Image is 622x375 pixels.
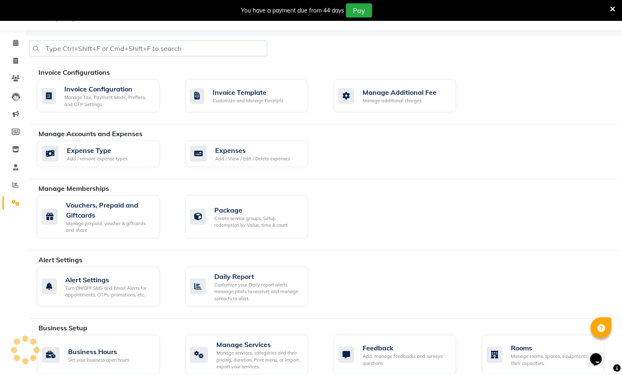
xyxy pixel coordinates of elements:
[213,87,283,97] div: Invoice Template
[213,97,283,104] div: Customize and Manage Receipts
[37,79,173,112] a: Invoice ConfigurationManage Tax, Payment Mode, Prefixes, and OTP Settings
[334,79,470,112] a: Manage Additional FeeManage additional charges
[214,271,301,281] div: Daily Report
[37,335,173,375] a: Business HoursSet your business open hours
[68,347,129,357] div: Business Hours
[37,141,173,167] a: Expense TypeAdd / remove expense types
[216,340,301,350] div: Manage Services
[66,220,153,234] div: Manage prepaid, voucher & giftcards and share
[215,145,290,155] div: Expenses
[511,343,598,353] div: Rooms
[67,155,127,162] div: Add / remove expense types
[185,195,321,238] a: PackageCreate service groups, Setup redemption by Value, time & count
[363,87,437,97] div: Manage Additional Fee
[67,145,127,155] div: Expense Type
[65,275,153,285] div: Alert Settings
[482,335,618,375] a: RoomsManage rooms, spaces, equipments and their capacities.
[346,3,372,18] button: Pay
[185,335,321,375] a: Manage ServicesManage services, categories and their pricing, duration. Print menu, or import, ex...
[68,357,129,364] div: Set your business open hours
[185,141,321,167] a: ExpensesAdd / View / Edit / Delete expenses
[363,97,437,104] div: Manage additional charges
[363,343,449,353] div: Feedback
[185,79,321,112] a: Invoice TemplateCustomize and Manage Receipts
[185,267,321,307] a: Daily ReportCustomize your Daily report alerts message (stats to receive) and manage contacts to ...
[241,6,344,15] div: You have a payment due from 44 days
[66,200,153,220] div: Vouchers, Prepaid and Giftcards
[363,353,449,367] div: Add, manage feedbacks and surveys' questions
[587,342,614,367] iframe: chat widget
[64,84,153,94] div: Invoice Configuration
[64,94,153,108] div: Manage Tax, Payment Mode, Prefixes, and OTP Settings
[511,353,598,367] div: Manage rooms, spaces, equipments and their capacities.
[334,335,470,375] a: FeedbackAdd, manage feedbacks and surveys' questions
[214,281,301,302] div: Customize your Daily report alerts message (stats to receive) and manage contacts to alert.
[29,41,267,56] input: Type Ctrl+Shift+F or Cmd+Shift+F to search
[37,267,173,307] a: Alert SettingsTurn ON/OFF SMS and Email Alerts for appointments, OTPs, promotions, etc.
[214,205,301,215] div: Package
[65,285,153,299] div: Turn ON/OFF SMS and Email Alerts for appointments, OTPs, promotions, etc.
[37,195,173,238] a: Vouchers, Prepaid and GiftcardsManage prepaid, voucher & giftcards and share
[216,350,301,370] div: Manage services, categories and their pricing, duration. Print menu, or import, export your servi...
[215,155,290,162] div: Add / View / Edit / Delete expenses
[214,215,301,229] div: Create service groups, Setup redemption by Value, time & count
